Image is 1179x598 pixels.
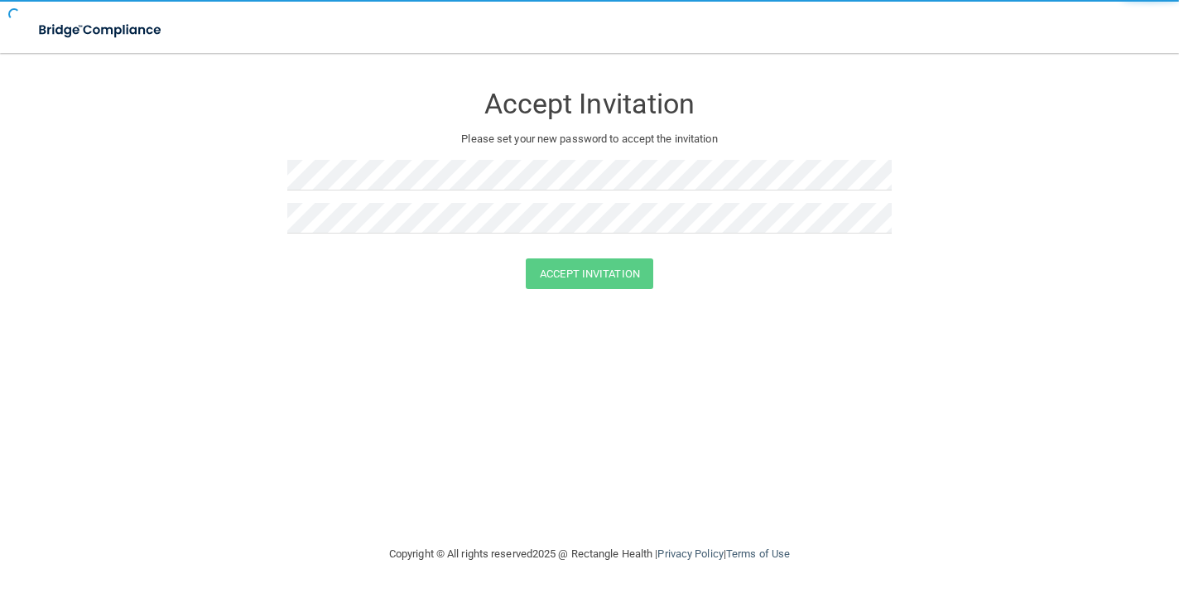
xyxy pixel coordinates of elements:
[526,258,653,289] button: Accept Invitation
[726,547,790,560] a: Terms of Use
[25,13,177,47] img: bridge_compliance_login_screen.278c3ca4.svg
[657,547,723,560] a: Privacy Policy
[287,528,892,581] div: Copyright © All rights reserved 2025 @ Rectangle Health | |
[287,89,892,119] h3: Accept Invitation
[300,129,879,149] p: Please set your new password to accept the invitation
